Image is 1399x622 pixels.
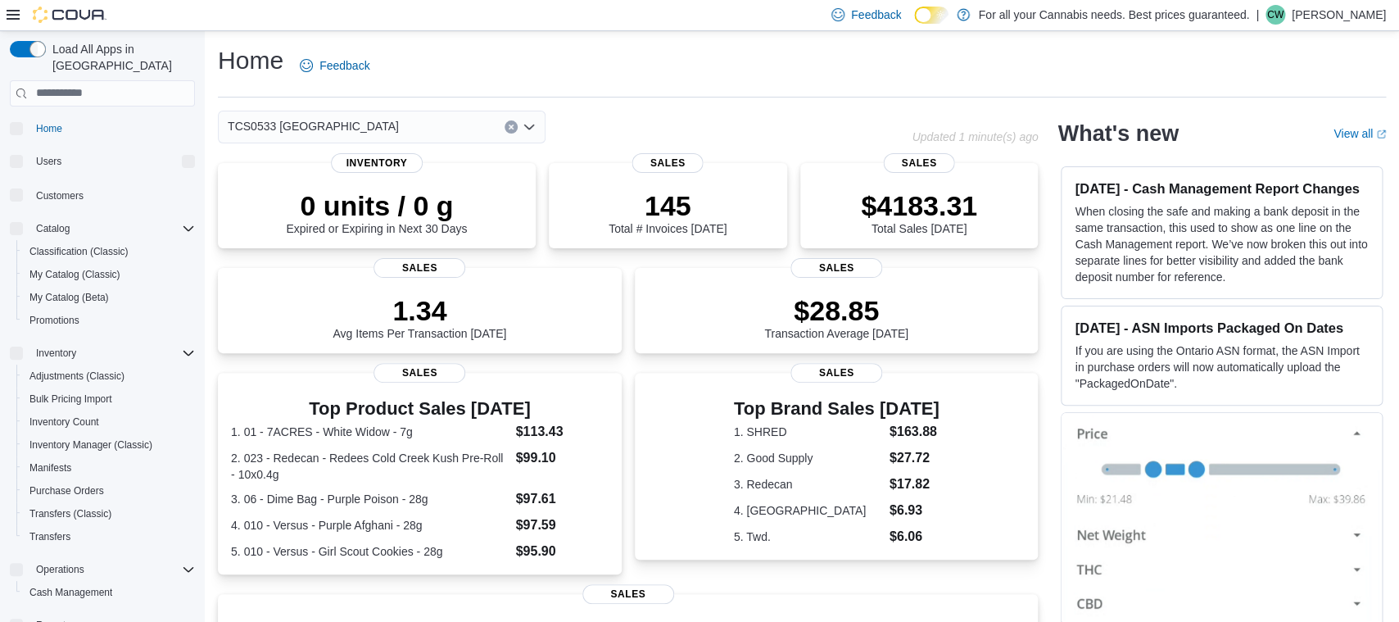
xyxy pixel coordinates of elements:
button: Cash Management [16,581,201,604]
h3: Top Brand Sales [DATE] [734,399,939,419]
span: Sales [374,258,465,278]
span: Feedback [851,7,901,23]
h3: Top Product Sales [DATE] [231,399,609,419]
a: Cash Management [23,583,119,602]
svg: External link [1376,129,1386,139]
dd: $97.59 [516,515,609,535]
span: Home [36,122,62,135]
span: Sales [632,153,704,173]
div: Expired or Expiring in Next 30 Days [286,189,467,235]
span: My Catalog (Beta) [29,291,109,304]
span: Cash Management [23,583,195,602]
dd: $113.43 [516,422,609,442]
input: Dark Mode [914,7,949,24]
span: Sales [374,363,465,383]
span: CW [1267,5,1284,25]
span: Transfers (Classic) [29,507,111,520]
p: 0 units / 0 g [286,189,467,222]
button: Inventory [3,342,201,365]
span: Operations [36,563,84,576]
a: Transfers (Classic) [23,504,118,524]
dd: $95.90 [516,542,609,561]
a: Adjustments (Classic) [23,366,131,386]
div: Total # Invoices [DATE] [609,189,727,235]
a: Manifests [23,458,78,478]
span: Bulk Pricing Import [23,389,195,409]
button: Users [3,150,201,173]
button: Purchase Orders [16,479,201,502]
button: Adjustments (Classic) [16,365,201,388]
span: Inventory [36,347,76,360]
button: My Catalog (Classic) [16,263,201,286]
a: Promotions [23,311,86,330]
span: Inventory Manager (Classic) [23,435,195,455]
button: Operations [29,560,91,579]
span: Users [36,155,61,168]
h3: [DATE] - Cash Management Report Changes [1075,180,1369,197]
button: Inventory Count [16,411,201,434]
span: Sales [790,258,882,278]
a: View allExternal link [1333,127,1386,140]
span: Transfers [23,527,195,547]
dd: $99.10 [516,448,609,468]
button: Transfers [16,525,201,548]
p: When closing the safe and making a bank deposit in the same transaction, this used to show as one... [1075,203,1369,285]
button: Users [29,152,68,171]
div: Chris Wood [1265,5,1285,25]
button: My Catalog (Beta) [16,286,201,309]
button: Catalog [3,217,201,240]
button: Transfers (Classic) [16,502,201,525]
dt: 5. Twd. [734,529,883,545]
button: Manifests [16,456,201,479]
a: Bulk Pricing Import [23,389,119,409]
button: Inventory [29,343,83,363]
button: Classification (Classic) [16,240,201,263]
span: Customers [36,189,84,202]
span: Dark Mode [914,24,915,25]
span: Manifests [29,461,71,474]
span: Catalog [29,219,195,238]
span: My Catalog (Classic) [23,265,195,284]
button: Home [3,116,201,140]
dt: 5. 010 - Versus - Girl Scout Cookies - 28g [231,543,509,560]
h2: What's new [1057,120,1178,147]
dd: $27.72 [890,448,939,468]
a: Customers [29,186,90,206]
div: Transaction Average [DATE] [764,294,908,340]
span: Adjustments (Classic) [23,366,195,386]
a: Purchase Orders [23,481,111,501]
span: Inventory Manager (Classic) [29,438,152,452]
dd: $97.61 [516,489,609,509]
span: Users [29,152,195,171]
span: Adjustments (Classic) [29,370,125,383]
a: Home [29,119,69,138]
span: Inventory Count [29,415,99,429]
div: Total Sales [DATE] [861,189,977,235]
span: Classification (Classic) [29,245,129,258]
a: My Catalog (Classic) [23,265,127,284]
span: Transfers (Classic) [23,504,195,524]
dt: 4. [GEOGRAPHIC_DATA] [734,502,883,519]
span: Promotions [29,314,79,327]
span: Purchase Orders [23,481,195,501]
a: Inventory Manager (Classic) [23,435,159,455]
p: | [1256,5,1259,25]
span: Purchase Orders [29,484,104,497]
dt: 1. 01 - 7ACRES - White Widow - 7g [231,424,509,440]
button: Bulk Pricing Import [16,388,201,411]
button: Promotions [16,309,201,332]
span: Customers [29,184,195,205]
dt: 1. SHRED [734,424,883,440]
span: Catalog [36,222,70,235]
p: Updated 1 minute(s) ago [912,130,1038,143]
span: Cash Management [29,586,112,599]
dd: $17.82 [890,474,939,494]
div: Avg Items Per Transaction [DATE] [333,294,506,340]
span: Feedback [319,57,369,74]
p: [PERSON_NAME] [1292,5,1386,25]
p: If you are using the Ontario ASN format, the ASN Import in purchase orders will now automatically... [1075,343,1369,392]
span: Sales [790,363,882,383]
button: Customers [3,183,201,207]
a: Transfers [23,527,77,547]
p: $4183.31 [861,189,977,222]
